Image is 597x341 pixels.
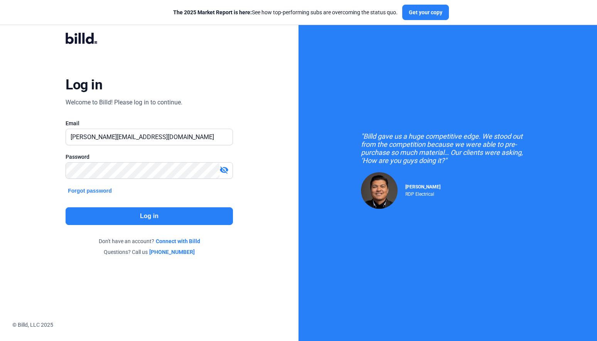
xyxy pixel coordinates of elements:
[149,248,195,256] a: [PHONE_NUMBER]
[66,186,114,195] button: Forgot password
[173,8,398,16] div: See how top-performing subs are overcoming the status quo.
[66,248,233,256] div: Questions? Call us
[173,9,252,15] span: The 2025 Market Report is here:
[361,132,535,165] div: "Billd gave us a huge competitive edge. We stood out from the competition because we were able to...
[361,172,398,209] img: Raul Pacheco
[66,207,233,225] button: Log in
[402,5,449,20] button: Get your copy
[219,165,229,175] mat-icon: visibility_off
[405,190,440,197] div: RDP Electrical
[405,184,440,190] span: [PERSON_NAME]
[66,153,233,161] div: Password
[66,237,233,245] div: Don't have an account?
[156,237,200,245] a: Connect with Billd
[66,119,233,127] div: Email
[66,76,102,93] div: Log in
[66,98,182,107] div: Welcome to Billd! Please log in to continue.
